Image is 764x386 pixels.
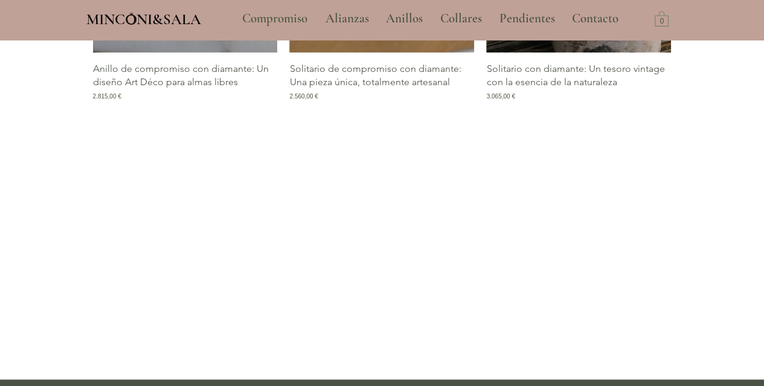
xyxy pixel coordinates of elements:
[563,4,628,34] a: Contacto
[93,62,278,89] p: Anillo de compromiso con diamante: Un diseño Art Déco para almas libres
[126,13,136,25] img: Minconi Sala
[86,10,201,28] span: MINCONI&SALA
[93,62,278,101] a: Anillo de compromiso con diamante: Un diseño Art Déco para almas libres2.815,00 €
[93,92,121,101] span: 2.815,00 €
[490,4,563,34] a: Pendientes
[319,4,375,34] p: Alianzas
[434,4,488,34] p: Collares
[660,18,664,26] text: 0
[236,4,313,34] p: Compromiso
[377,4,431,34] a: Anillos
[486,92,515,101] span: 3.065,00 €
[486,62,671,89] p: Solitario con diamante: Un tesoro vintage con la esencia de la naturaleza
[289,92,318,101] span: 2.560,00 €
[566,4,624,34] p: Contacto
[289,62,474,101] a: Solitario de compromiso con diamante: Una pieza única, totalmente artesanal2.560,00 €
[233,4,316,34] a: Compromiso
[316,4,377,34] a: Alianzas
[86,8,201,28] a: MINCONI&SALA
[486,62,671,101] a: Solitario con diamante: Un tesoro vintage con la esencia de la naturaleza3.065,00 €
[431,4,490,34] a: Collares
[289,62,474,89] p: Solitario de compromiso con diamante: Una pieza única, totalmente artesanal
[380,4,429,34] p: Anillos
[493,4,561,34] p: Pendientes
[655,10,669,27] a: Carrito con 0 ítems
[210,4,652,34] nav: Sitio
